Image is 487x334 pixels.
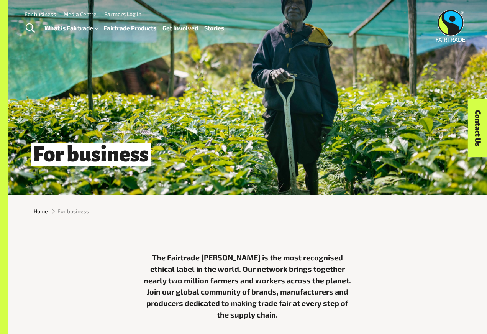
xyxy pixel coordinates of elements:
a: For business [25,11,56,17]
span: For business [57,207,89,215]
a: Stories [204,23,224,33]
p: The Fairtrade [PERSON_NAME] is the most recognised ethical label in the world. Our network brings... [143,252,352,320]
a: Media Centre [64,11,97,17]
a: What is Fairtrade [44,23,98,33]
a: Home [34,207,48,215]
a: Toggle Search [21,19,39,38]
a: Partners Log In [104,11,141,17]
span: For business [31,143,151,166]
a: Get Involved [162,23,198,33]
img: Fairtrade Australia New Zealand logo [436,10,466,42]
a: Fairtrade Products [103,23,156,33]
